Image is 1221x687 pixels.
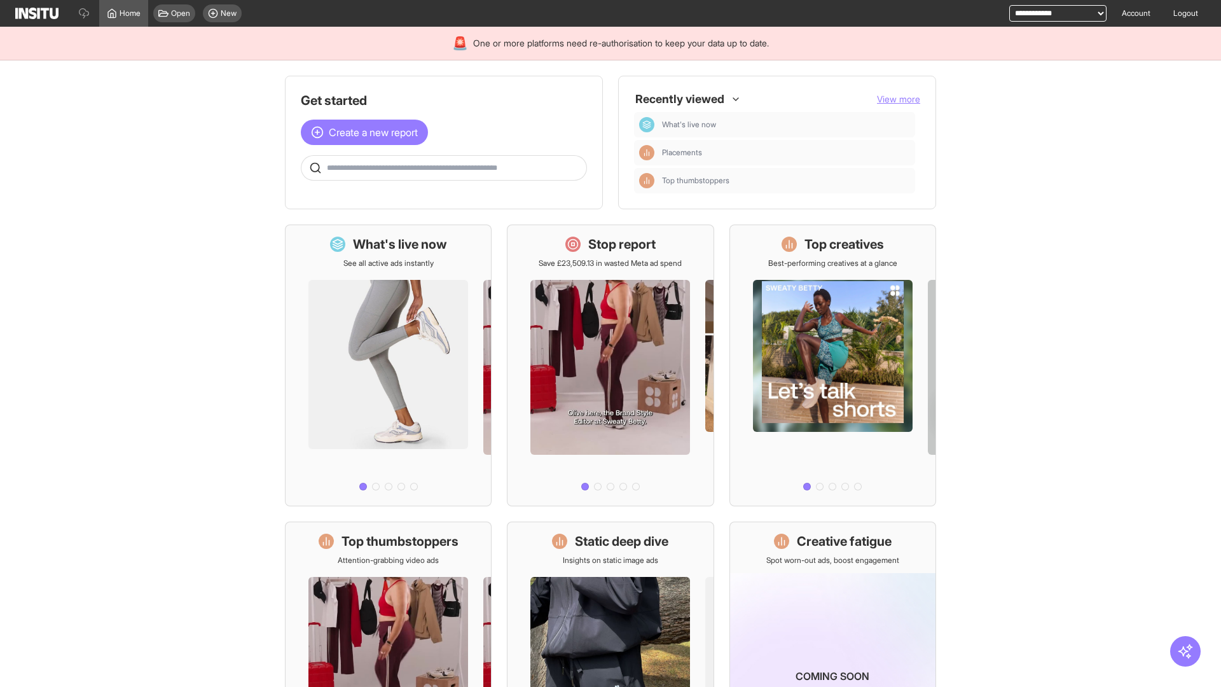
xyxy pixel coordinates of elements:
[662,148,910,158] span: Placements
[662,176,729,186] span: Top thumbstoppers
[301,92,587,109] h1: Get started
[639,173,654,188] div: Insights
[341,532,459,550] h1: Top thumbstoppers
[329,125,418,140] span: Create a new report
[588,235,656,253] h1: Stop report
[563,555,658,566] p: Insights on static image ads
[473,37,769,50] span: One or more platforms need re-authorisation to keep your data up to date.
[301,120,428,145] button: Create a new report
[639,117,654,132] div: Dashboard
[877,94,920,104] span: View more
[15,8,59,19] img: Logo
[768,258,897,268] p: Best-performing creatives at a glance
[338,555,439,566] p: Attention-grabbing video ads
[729,225,936,506] a: Top creativesBest-performing creatives at a glance
[539,258,682,268] p: Save £23,509.13 in wasted Meta ad spend
[285,225,492,506] a: What's live nowSee all active ads instantly
[353,235,447,253] h1: What's live now
[662,148,702,158] span: Placements
[507,225,714,506] a: Stop reportSave £23,509.13 in wasted Meta ad spend
[662,120,910,130] span: What's live now
[639,145,654,160] div: Insights
[343,258,434,268] p: See all active ads instantly
[662,176,910,186] span: Top thumbstoppers
[120,8,141,18] span: Home
[575,532,668,550] h1: Static deep dive
[452,34,468,52] div: 🚨
[171,8,190,18] span: Open
[662,120,716,130] span: What's live now
[804,235,884,253] h1: Top creatives
[221,8,237,18] span: New
[877,93,920,106] button: View more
